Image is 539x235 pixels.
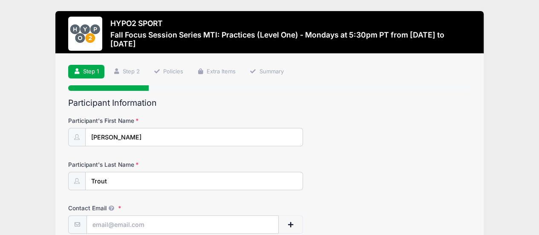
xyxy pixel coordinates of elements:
[86,215,279,234] input: email@email.com
[68,116,202,125] label: Participant's First Name
[107,65,145,79] a: Step 2
[85,172,303,190] input: Participant's Last Name
[68,98,471,108] h2: Participant Information
[244,65,289,79] a: Summary
[85,128,303,146] input: Participant's First Name
[110,30,463,48] h3: Fall Focus Session Series MTI: Practices (Level One) - Mondays at 5:30pm PT from [DATE] to [DATE]
[148,65,189,79] a: Policies
[110,19,463,28] h3: HYPO2 SPORT
[68,160,202,169] label: Participant's Last Name
[68,204,202,212] label: Contact Email
[68,65,105,79] a: Step 1
[191,65,241,79] a: Extra Items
